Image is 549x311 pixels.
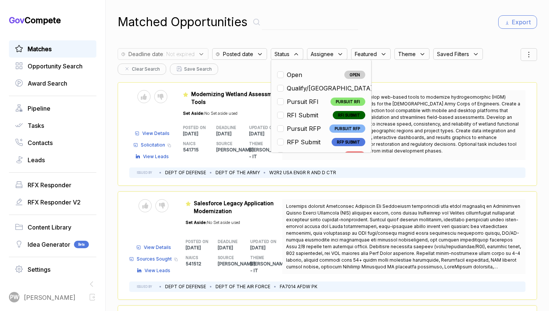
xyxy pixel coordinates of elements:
span: Qualify/[GEOGRAPHIC_DATA] [287,84,373,93]
h1: Matched Opportunities [118,13,248,31]
a: Sources Sought [129,256,172,262]
span: RFP Submit [287,138,320,147]
span: Saved Filters [437,50,469,58]
span: ESL Q [287,151,304,160]
a: Idea GeneratorBeta [15,240,90,249]
button: Export [498,15,537,29]
a: Award Search [15,79,90,88]
p: 541715 [183,147,216,153]
span: PW [10,293,19,301]
span: Contacts [28,138,53,147]
a: Settings [15,265,90,274]
span: OPEN [344,71,365,79]
span: Salesforce Legacy Application Modernization [194,200,274,214]
h5: THEME [249,141,270,147]
button: Clear Search [118,64,166,75]
span: RFX Responder V2 [28,198,81,207]
span: Deadline date [128,50,163,58]
span: View Details [144,244,171,251]
span: [PERSON_NAME] [24,293,75,302]
span: Set Aside: [183,111,204,116]
a: Contacts [15,138,90,147]
span: RFI Submit [287,111,318,120]
span: Opportunity Search [28,62,83,71]
p: [DATE] [249,130,282,137]
h5: THEME [250,255,271,261]
a: Tasks [15,121,90,130]
button: Save Search [170,64,218,75]
li: DEPT OF DEFENSE [165,169,206,176]
span: Content Library [28,223,71,232]
span: RFP SUBMIT [332,138,365,146]
p: [PERSON_NAME] [216,147,249,153]
span: : Not expired [163,50,195,58]
p: [DATE] [183,130,216,137]
span: RFI SUBMIT [333,111,365,119]
span: ESL Q [344,151,365,160]
span: Tasks [28,121,44,130]
span: Modernizing Wetland Assessment Tools [191,91,280,105]
h5: NAICS [183,141,204,147]
span: Open [287,70,302,79]
span: Featured [355,50,377,58]
p: [DATE] [186,244,218,251]
span: Sources Sought [137,256,172,262]
h5: UPDATED ON [250,239,271,244]
h5: NAICS [186,255,206,261]
li: FA7014 AFDW PK [280,283,317,290]
p: [PERSON_NAME] - IT [249,147,282,160]
span: Solicitation [141,142,165,148]
p: [PERSON_NAME] - IT [250,261,283,274]
span: Idea Generator [28,240,70,249]
h5: POSTED ON [186,239,206,244]
a: RFX Responder V2 [15,198,90,207]
span: Leads [28,155,45,164]
span: Settings [28,265,50,274]
li: W2R2 USA ENGR R AND D CTR [269,169,336,176]
a: Content Library [15,223,90,232]
span: Loremips dolorsit Ametconsec Adipiscin Eli Seddoeiusm temporincidi utla etdol magnaaliq en Admini... [286,203,521,276]
span: Theme [398,50,416,58]
li: DEPT OF THE AIR FORCE [215,283,270,290]
h5: DEADLINE [216,125,238,130]
span: Award Search [28,79,67,88]
span: RFX Responder [28,181,71,190]
span: Status [274,50,289,58]
span: [GEOGRAPHIC_DATA][US_STATE]. Develop web-based tools to modernize hydrogeomorphic (HGM) wetland f... [286,94,520,154]
a: Solicitation [133,142,165,148]
a: RFX Responder [15,181,90,190]
li: DEPT OF DEFENSE [165,283,206,290]
span: Matches [28,44,52,53]
h5: ISSUED BY [137,170,152,175]
a: Opportunity Search [15,62,90,71]
p: [DATE] [218,244,250,251]
span: Set Aside: [186,220,207,225]
span: View Leads [145,267,170,274]
span: Posted date [223,50,253,58]
h5: POSTED ON [183,125,204,130]
h5: ISSUED BY [137,284,152,289]
p: [DATE] [250,244,283,251]
h5: SOURCE [218,255,238,261]
span: PURSUIT RFI [331,98,365,106]
h5: DEADLINE [218,239,238,244]
span: Gov [9,15,25,25]
span: Assignee [311,50,334,58]
li: DEPT OF THE ARMY [215,169,260,176]
span: Pipeline [28,104,50,113]
span: Pursuit RFI [287,97,319,106]
span: No Set aside used [207,220,240,225]
span: View Leads [143,153,169,160]
span: Clear Search [132,66,160,73]
span: PURSUIT RFP [329,124,365,133]
span: Save Search [184,66,212,73]
a: Leads [15,155,90,164]
p: [PERSON_NAME] [218,261,250,267]
span: Beta [74,241,89,248]
p: [DATE] [216,130,249,137]
h5: UPDATED ON [249,125,270,130]
a: Matches [15,44,90,53]
span: View Details [142,130,170,137]
p: 541512 [186,261,218,267]
h1: Compete [9,15,96,25]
